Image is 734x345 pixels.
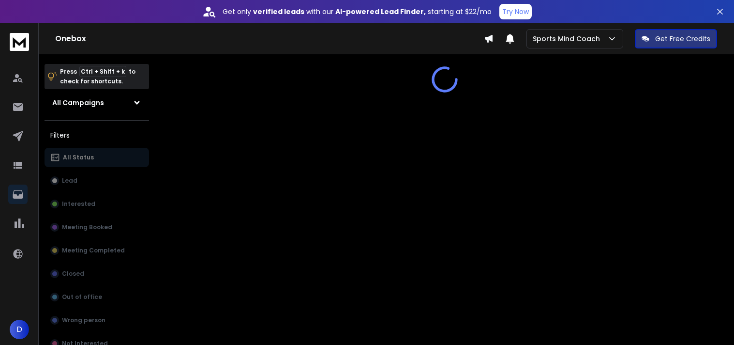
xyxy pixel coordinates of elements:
[10,320,29,339] button: D
[502,7,529,16] p: Try Now
[533,34,604,44] p: Sports Mind Coach
[223,7,492,16] p: Get only with our starting at $22/mo
[499,4,532,19] button: Try Now
[635,29,717,48] button: Get Free Credits
[45,128,149,142] h3: Filters
[45,93,149,112] button: All Campaigns
[335,7,426,16] strong: AI-powered Lead Finder,
[60,67,135,86] p: Press to check for shortcuts.
[52,98,104,108] h1: All Campaigns
[655,34,710,44] p: Get Free Credits
[55,33,484,45] h1: Onebox
[79,66,126,77] span: Ctrl + Shift + k
[10,33,29,51] img: logo
[253,7,304,16] strong: verified leads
